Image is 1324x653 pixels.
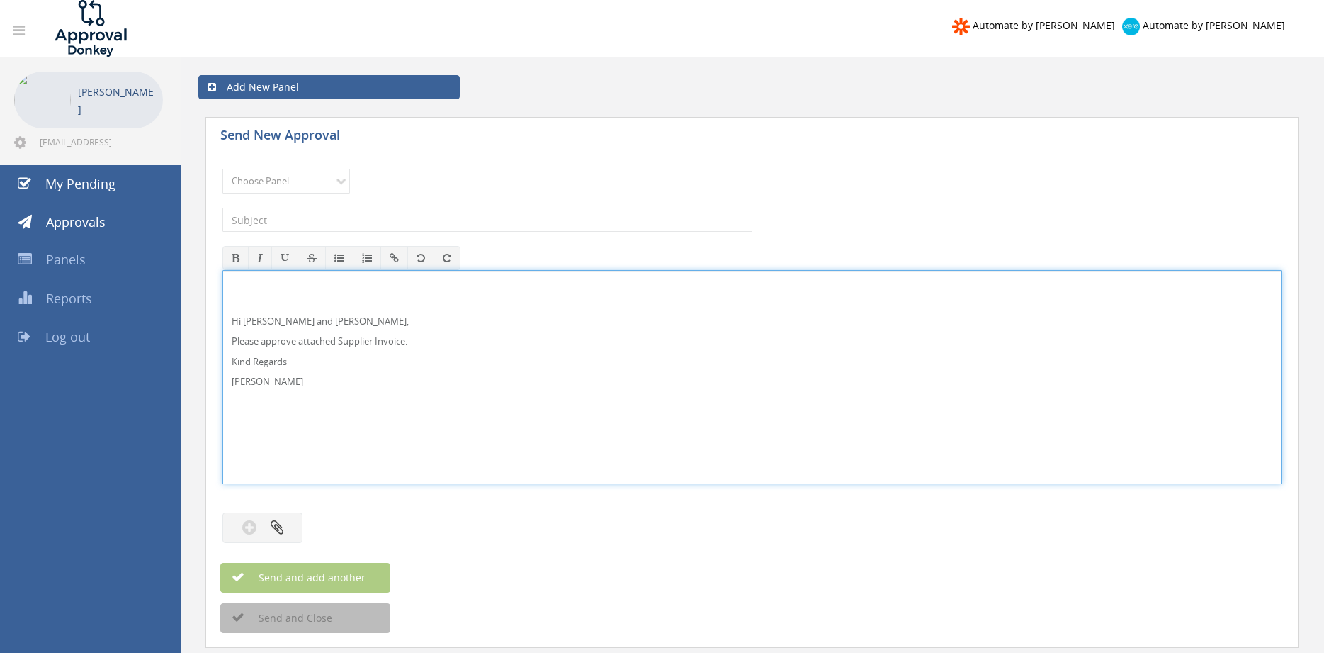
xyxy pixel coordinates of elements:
button: Underline [271,246,298,270]
span: Automate by [PERSON_NAME] [973,18,1115,32]
p: Kind Regards [232,355,1273,369]
span: Log out [45,328,90,345]
span: Approvals [46,213,106,230]
span: My Pending [45,175,115,192]
span: Automate by [PERSON_NAME] [1143,18,1285,32]
button: Insert / edit link [380,246,408,270]
img: xero-logo.png [1122,18,1140,35]
a: Add New Panel [198,75,460,99]
span: Panels [46,251,86,268]
button: Strikethrough [298,246,326,270]
h5: Send New Approval [220,128,468,146]
span: Send and add another [228,571,366,584]
button: Ordered List [353,246,381,270]
button: Send and Close [220,603,390,633]
img: zapier-logomark.png [952,18,970,35]
p: [PERSON_NAME] [78,83,156,118]
span: [EMAIL_ADDRESS][DOMAIN_NAME] [40,136,160,147]
input: Subject [222,208,752,232]
button: Undo [407,246,434,270]
p: Please approve attached Supplier Invoice. [232,335,1273,348]
span: Reports [46,290,92,307]
p: [PERSON_NAME] [232,375,1273,389]
button: Italic [248,246,272,270]
p: Hi [PERSON_NAME] and [PERSON_NAME], [232,315,1273,328]
button: Send and add another [220,563,390,593]
button: Bold [222,246,249,270]
button: Redo [434,246,460,270]
button: Unordered List [325,246,353,270]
